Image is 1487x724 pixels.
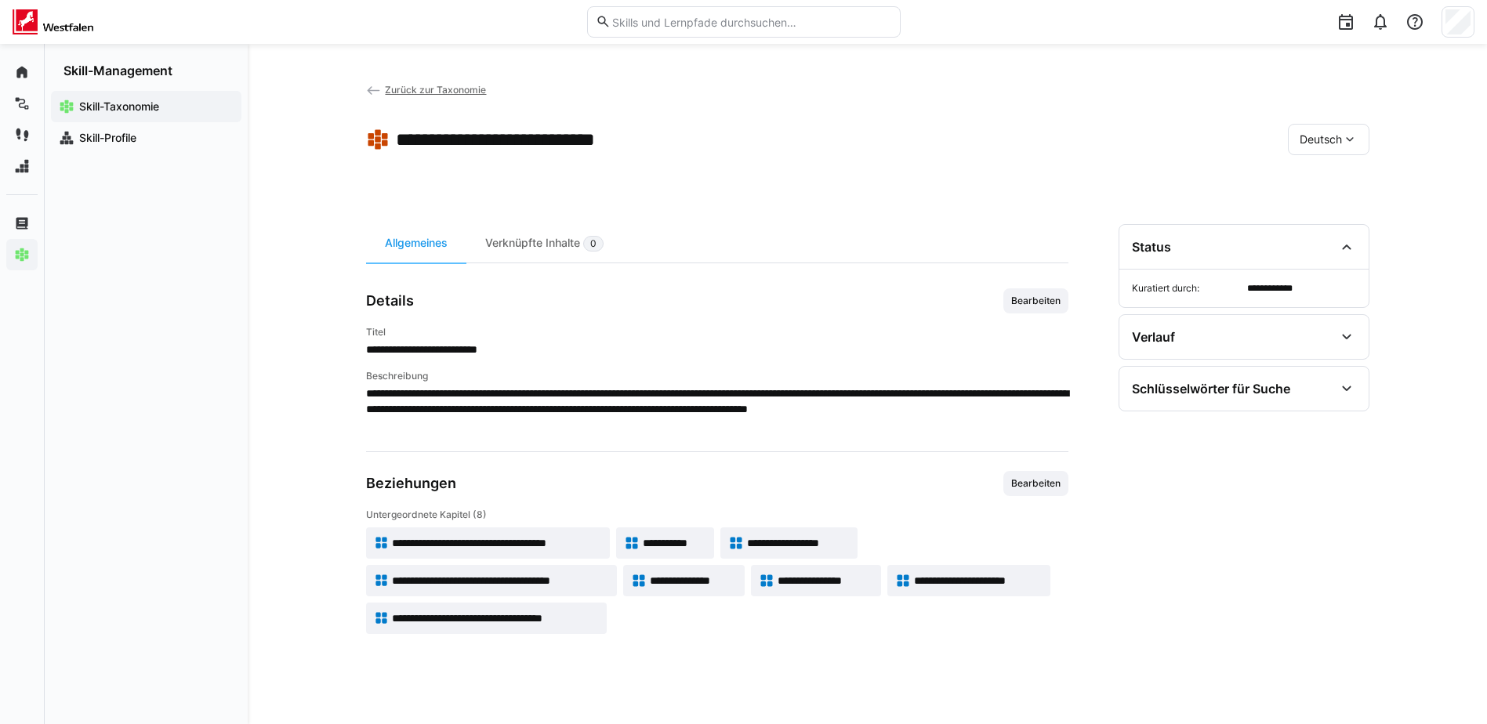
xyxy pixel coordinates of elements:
[366,509,1068,521] h4: Untergeordnete Kapitel (8)
[366,326,1068,338] h4: Titel
[1300,132,1342,147] span: Deutsch
[366,292,414,310] h3: Details
[1132,239,1171,255] div: Status
[466,224,622,262] div: Verknüpfte Inhalte
[1010,477,1062,490] span: Bearbeiten
[590,237,597,250] span: 0
[366,370,1068,382] h4: Beschreibung
[1010,295,1062,307] span: Bearbeiten
[1003,288,1068,313] button: Bearbeiten
[366,475,456,492] h3: Beziehungen
[366,84,487,96] a: Zurück zur Taxonomie
[1132,282,1241,295] span: Kuratiert durch:
[1132,381,1290,396] div: Schlüsselwörter für Suche
[385,84,486,96] span: Zurück zur Taxonomie
[1132,329,1175,345] div: Verlauf
[366,224,466,262] div: Allgemeines
[611,15,891,29] input: Skills und Lernpfade durchsuchen…
[1003,471,1068,496] button: Bearbeiten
